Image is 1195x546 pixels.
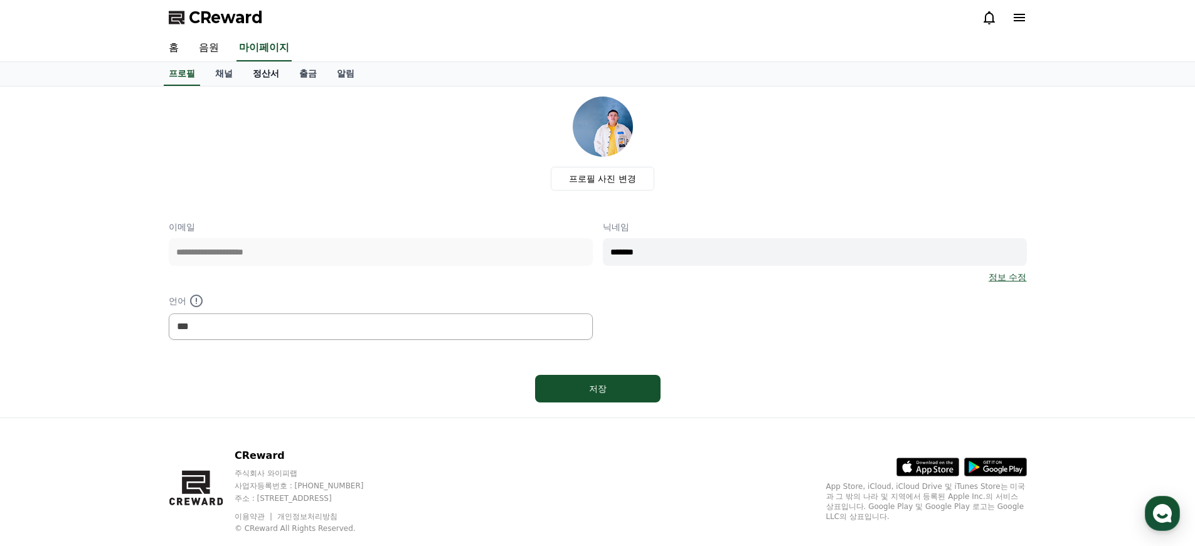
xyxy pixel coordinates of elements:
[235,468,388,478] p: 주식회사 와이피랩
[235,448,388,463] p: CReward
[277,512,337,521] a: 개인정보처리방침
[189,8,263,28] span: CReward
[235,493,388,503] p: 주소 : [STREET_ADDRESS]
[236,35,292,61] a: 마이페이지
[235,523,388,533] p: © CReward All Rights Reserved.
[826,481,1027,522] p: App Store, iCloud, iCloud Drive 및 iTunes Store는 미국과 그 밖의 나라 및 지역에서 등록된 Apple Inc.의 서비스 상표입니다. Goo...
[162,397,241,429] a: 설정
[243,62,289,86] a: 정산서
[83,397,162,429] a: 대화
[189,35,229,61] a: 음원
[560,382,635,395] div: 저장
[115,417,130,427] span: 대화
[235,481,388,491] p: 사업자등록번호 : [PHONE_NUMBER]
[205,62,243,86] a: 채널
[169,293,593,308] p: 언어
[551,167,654,191] label: 프로필 사진 변경
[573,97,633,157] img: profile_image
[40,416,47,426] span: 홈
[989,271,1026,283] a: 정보 수정
[603,221,1027,233] p: 닉네임
[169,8,263,28] a: CReward
[289,62,327,86] a: 출금
[535,375,661,402] button: 저장
[164,62,200,86] a: 프로필
[169,221,593,233] p: 이메일
[194,416,209,426] span: 설정
[159,35,189,61] a: 홈
[4,397,83,429] a: 홈
[327,62,364,86] a: 알림
[235,512,274,521] a: 이용약관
